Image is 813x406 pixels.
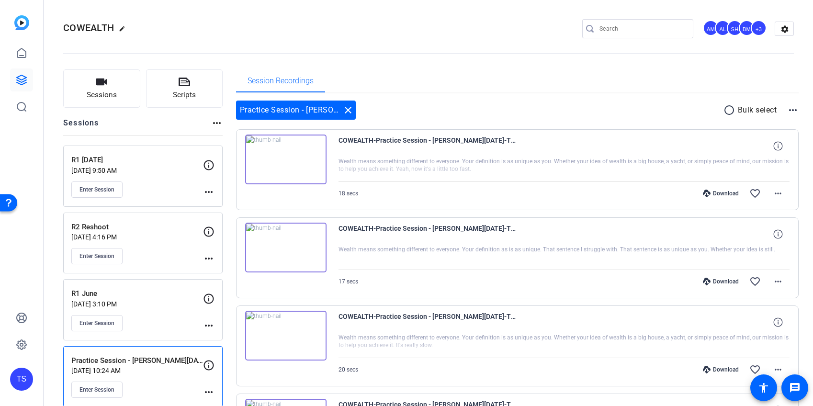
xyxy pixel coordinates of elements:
[339,190,358,197] span: 18 secs
[71,288,203,299] p: R1 June
[749,188,761,199] mat-icon: favorite_border
[715,20,732,37] ngx-avatar: Audrey Lee
[758,382,769,394] mat-icon: accessibility
[739,20,756,37] ngx-avatar: Betsy Mugavero
[79,319,114,327] span: Enter Session
[772,364,784,375] mat-icon: more_horiz
[71,233,203,241] p: [DATE] 4:16 PM
[119,25,130,37] mat-icon: edit
[698,366,744,373] div: Download
[698,278,744,285] div: Download
[211,117,223,129] mat-icon: more_horiz
[14,15,29,30] img: blue-gradient.svg
[775,22,794,36] mat-icon: settings
[339,223,516,246] span: COWEALTH-Practice Session - [PERSON_NAME][DATE]-TEST 3-2024-06-17-09-59-28-264-0
[71,367,203,374] p: [DATE] 10:24 AM
[146,69,223,108] button: Scripts
[248,77,314,85] span: Session Recordings
[173,90,196,101] span: Scripts
[63,22,114,34] span: COWEALTH
[703,20,719,36] div: AM
[63,69,140,108] button: Sessions
[71,382,123,398] button: Enter Session
[703,20,720,37] ngx-avatar: Andrea Morningstar
[342,104,354,116] mat-icon: close
[203,186,215,198] mat-icon: more_horiz
[245,223,327,272] img: thumb-nail
[339,135,516,158] span: COWEALTH-Practice Session - [PERSON_NAME][DATE]-TEST 4-2024-06-17-10-00-23-822-0
[599,23,686,34] input: Search
[245,311,327,361] img: thumb-nail
[87,90,117,101] span: Sessions
[79,252,114,260] span: Enter Session
[339,366,358,373] span: 20 secs
[71,300,203,308] p: [DATE] 3:10 PM
[236,101,356,120] div: Practice Session - [PERSON_NAME][DATE]
[10,368,33,391] div: TS
[71,315,123,331] button: Enter Session
[63,117,99,135] h2: Sessions
[339,311,516,334] span: COWEALTH-Practice Session - [PERSON_NAME][DATE]-TEST 2-2024-06-17-09-58-46-229-0
[71,155,203,166] p: R1 [DATE]
[727,20,743,36] div: SH
[749,364,761,375] mat-icon: favorite_border
[739,20,755,36] div: BM
[79,186,114,193] span: Enter Session
[71,181,123,198] button: Enter Session
[71,222,203,233] p: R2 Reshoot
[772,188,784,199] mat-icon: more_horiz
[727,20,744,37] ngx-avatar: Sam Hale
[79,386,114,394] span: Enter Session
[203,320,215,331] mat-icon: more_horiz
[749,276,761,287] mat-icon: favorite_border
[203,386,215,398] mat-icon: more_horiz
[789,382,801,394] mat-icon: message
[71,167,203,174] p: [DATE] 9:50 AM
[71,355,203,366] p: Practice Session - [PERSON_NAME][DATE]
[71,248,123,264] button: Enter Session
[698,190,744,197] div: Download
[245,135,327,184] img: thumb-nail
[723,104,738,116] mat-icon: radio_button_unchecked
[772,276,784,287] mat-icon: more_horiz
[738,104,777,116] p: Bulk select
[787,104,799,116] mat-icon: more_horiz
[203,253,215,264] mat-icon: more_horiz
[339,278,358,285] span: 17 secs
[715,20,731,36] div: AL
[751,20,767,36] div: +3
